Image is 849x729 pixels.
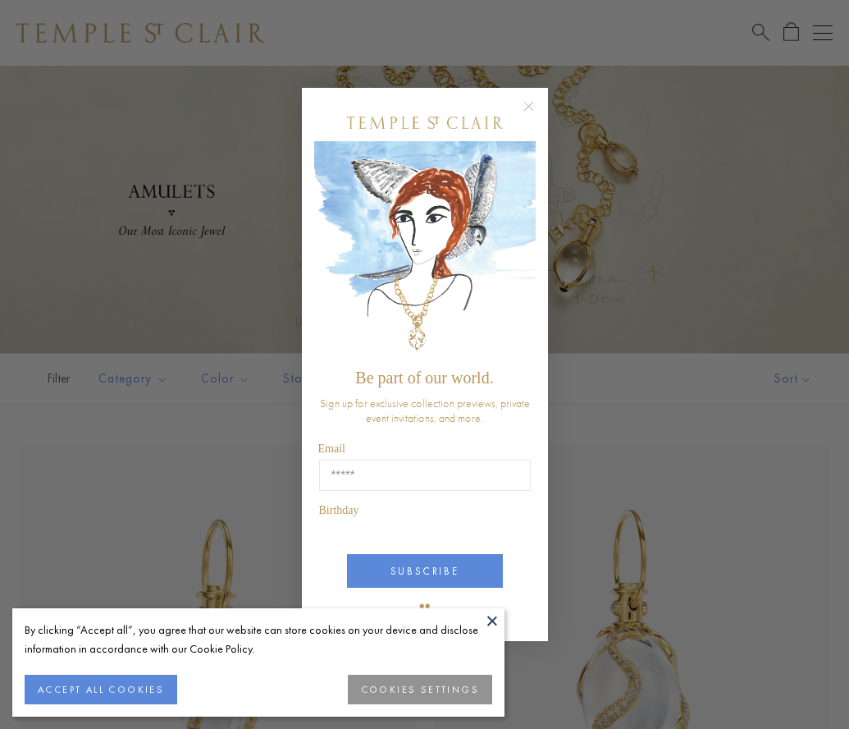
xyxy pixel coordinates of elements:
img: Temple St. Clair [347,117,503,129]
span: Be part of our world. [355,369,493,387]
input: Email [319,460,531,491]
span: Email [318,442,345,455]
button: Close dialog [527,104,547,125]
img: TSC [409,592,441,625]
button: ACCEPT ALL COOKIES [25,675,177,704]
button: COOKIES SETTINGS [348,675,492,704]
span: Sign up for exclusive collection previews, private event invitations, and more. [320,396,530,425]
img: c4a9eb12-d91a-4d4a-8ee0-386386f4f338.jpeg [314,141,536,360]
span: Birthday [319,504,359,516]
button: SUBSCRIBE [347,554,503,588]
div: By clicking “Accept all”, you agree that our website can store cookies on your device and disclos... [25,621,492,658]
